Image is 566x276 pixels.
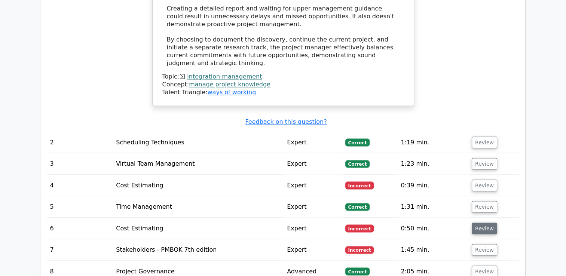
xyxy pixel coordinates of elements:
[113,175,284,196] td: Cost Estimating
[162,73,404,96] div: Talent Triangle:
[162,73,404,81] div: Topic:
[113,153,284,174] td: Virtual Team Management
[398,175,469,196] td: 0:39 min.
[284,175,342,196] td: Expert
[284,196,342,217] td: Expert
[284,153,342,174] td: Expert
[284,132,342,153] td: Expert
[345,267,370,275] span: Correct
[472,137,497,148] button: Review
[472,158,497,169] button: Review
[162,81,404,89] div: Concept:
[472,201,497,212] button: Review
[47,196,113,217] td: 5
[472,180,497,191] button: Review
[398,153,469,174] td: 1:23 min.
[47,239,113,260] td: 7
[207,89,256,96] a: ways of working
[345,224,374,232] span: Incorrect
[284,239,342,260] td: Expert
[47,175,113,196] td: 4
[189,81,270,88] a: manage project knowledge
[345,181,374,189] span: Incorrect
[113,218,284,239] td: Cost Estimating
[113,239,284,260] td: Stakeholders - PMBOK 7th edition
[345,246,374,254] span: Incorrect
[398,196,469,217] td: 1:31 min.
[472,223,497,234] button: Review
[47,218,113,239] td: 6
[113,196,284,217] td: Time Management
[345,138,370,146] span: Correct
[472,244,497,255] button: Review
[113,132,284,153] td: Scheduling Techniques
[47,153,113,174] td: 3
[245,118,327,125] a: Feedback on this question?
[284,218,342,239] td: Expert
[47,132,113,153] td: 2
[398,239,469,260] td: 1:45 min.
[187,73,262,80] a: integration management
[398,218,469,239] td: 0:50 min.
[398,132,469,153] td: 1:19 min.
[345,160,370,168] span: Correct
[345,203,370,211] span: Correct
